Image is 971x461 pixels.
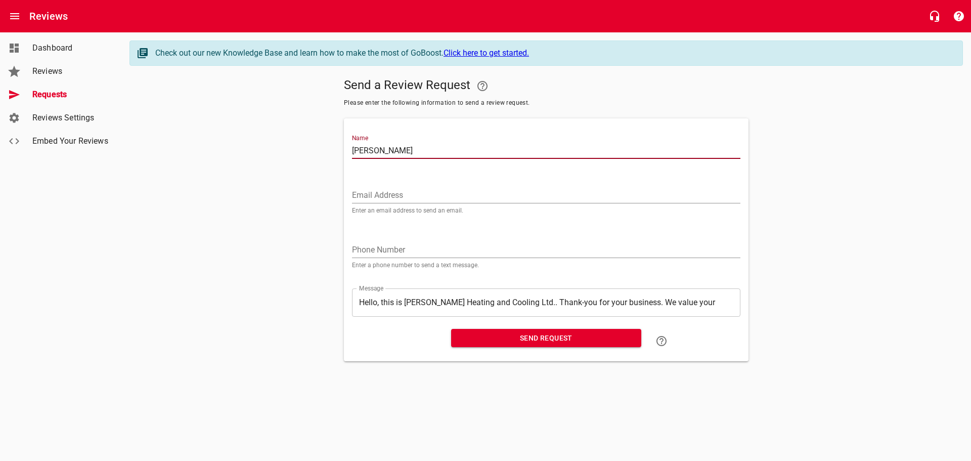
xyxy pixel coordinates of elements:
[359,298,733,307] textarea: Hello, this is [PERSON_NAME] Heating and Cooling Ltd.. Thank-you for your business. We value your...
[32,112,109,124] span: Reviews Settings
[649,329,674,353] a: Learn how to "Send a Review Request"
[344,74,748,98] h5: Send a Review Request
[444,48,529,58] a: Click here to get started.
[352,135,368,141] label: Name
[459,332,633,345] span: Send Request
[3,4,27,28] button: Open drawer
[352,262,740,268] p: Enter a phone number to send a text message.
[32,65,109,77] span: Reviews
[352,207,740,214] p: Enter an email address to send an email.
[32,42,109,54] span: Dashboard
[470,74,495,98] a: Your Google or Facebook account must be connected to "Send a Review Request"
[155,47,952,59] div: Check out our new Knowledge Base and learn how to make the most of GoBoost.
[32,89,109,101] span: Requests
[451,329,641,348] button: Send Request
[29,8,68,24] h6: Reviews
[947,4,971,28] button: Support Portal
[922,4,947,28] button: Live Chat
[32,135,109,147] span: Embed Your Reviews
[344,98,748,108] span: Please enter the following information to send a review request.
